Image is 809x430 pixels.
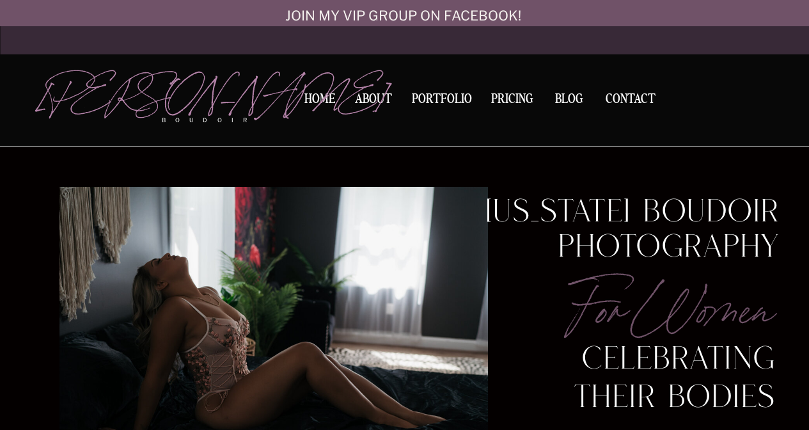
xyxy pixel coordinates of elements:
a: Pricing [488,93,537,110]
a: Contact [601,93,661,106]
p: boudoir [162,116,268,125]
a: [PERSON_NAME] [38,72,268,110]
p: for women [494,265,773,338]
a: join my vip group on facebook! [285,3,524,13]
a: Portfolio [407,93,476,110]
h1: [US_STATE] boudoir photography [478,198,780,262]
p: celebrating their bodies [530,343,776,372]
a: BLOG [549,93,589,104]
